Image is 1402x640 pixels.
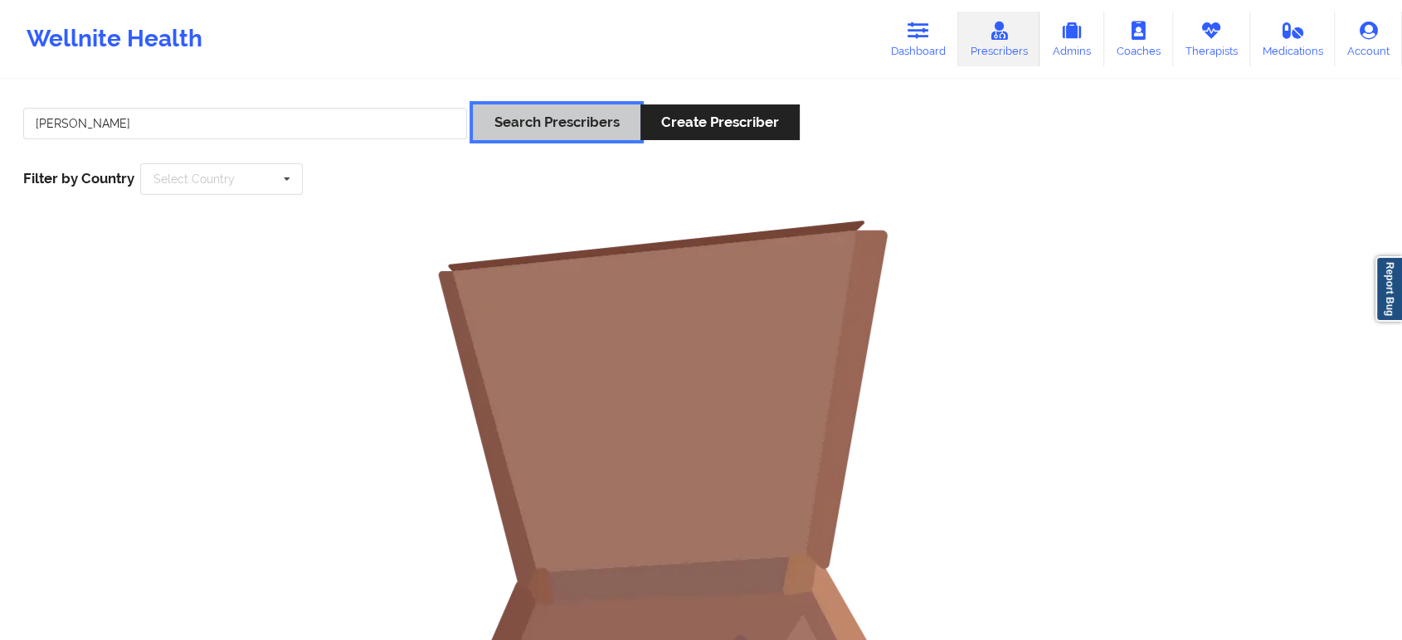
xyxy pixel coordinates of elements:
[958,12,1040,66] a: Prescribers
[23,170,134,187] span: Filter by Country
[879,12,958,66] a: Dashboard
[473,104,640,140] button: Search Prescribers
[153,173,235,185] div: Select Country
[640,104,800,140] button: Create Prescriber
[1250,12,1336,66] a: Medications
[1173,12,1250,66] a: Therapists
[1335,12,1402,66] a: Account
[23,108,467,139] input: Search Keywords
[1375,256,1402,322] a: Report Bug
[1039,12,1104,66] a: Admins
[1104,12,1173,66] a: Coaches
